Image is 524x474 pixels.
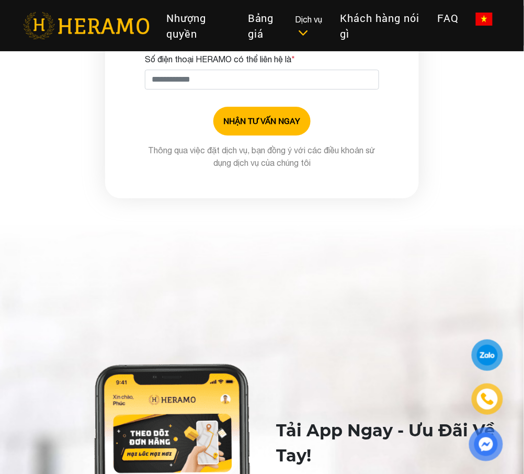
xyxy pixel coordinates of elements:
[476,13,493,26] img: vn-flag.png
[277,418,515,468] p: Tải App Ngay - Ưu Đãi Về Tay!
[298,28,309,38] img: subToggleIcon
[149,145,376,167] span: Thông qua việc đặt dịch vụ, bạn đồng ý với các điều khoản sử dụng dịch vụ của chúng tôi
[240,6,295,46] a: Bảng giá
[158,6,240,46] a: Nhượng quyền
[481,393,494,405] img: phone-icon
[145,53,295,65] label: Số điện thoại HERAMO có thể liên hệ là
[472,383,503,415] a: phone-icon
[295,13,332,38] div: Dịch vụ
[332,6,429,46] a: Khách hàng nói gì
[213,107,311,136] button: NHẬN TƯ VẤN NGAY
[23,12,150,39] img: heramo-logo.png
[429,6,468,30] a: FAQ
